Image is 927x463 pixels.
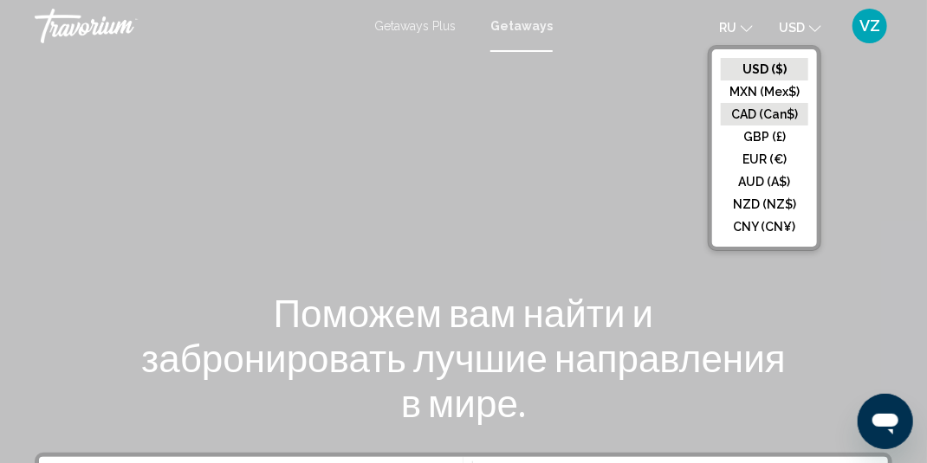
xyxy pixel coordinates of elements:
[719,21,736,35] span: ru
[721,80,808,103] button: MXN (Mex$)
[139,290,788,425] h1: Поможем вам найти и забронировать лучшие направления в мире.
[721,103,808,125] button: CAD (Can$)
[721,215,808,238] button: CNY (CN¥)
[847,8,892,44] button: User Menu
[374,19,456,33] a: Getaways Plus
[779,21,805,35] span: USD
[35,9,357,43] a: Travorium
[721,148,808,170] button: EUR (€)
[490,19,553,33] a: Getaways
[858,394,913,449] iframe: Button to launch messaging window
[721,58,808,80] button: USD ($)
[721,125,808,148] button: GBP (£)
[721,193,808,215] button: NZD (NZ$)
[719,15,753,40] button: Change language
[859,17,880,35] span: VZ
[779,15,821,40] button: Change currency
[721,170,808,193] button: AUD (A$)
